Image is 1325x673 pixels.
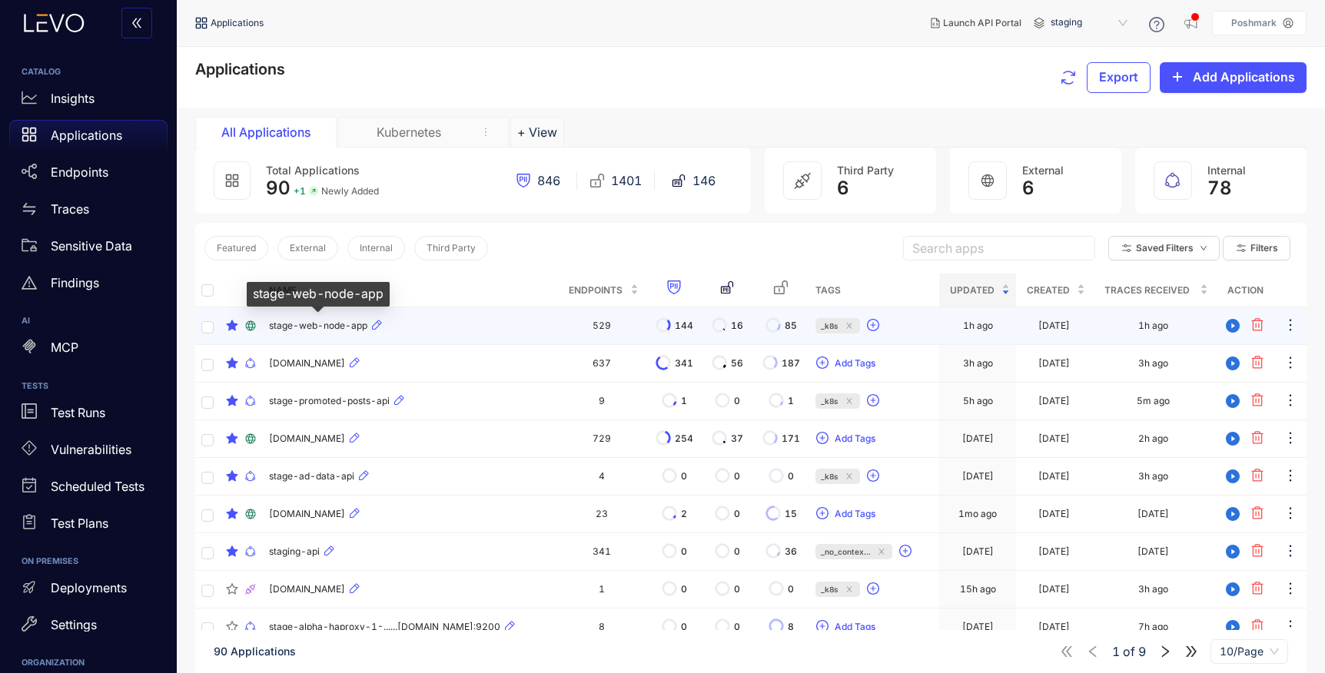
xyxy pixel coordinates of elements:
[1282,426,1299,451] button: ellipsis
[1138,358,1168,369] div: 3h ago
[867,319,879,333] span: plus-circle
[9,230,168,267] a: Sensitive Data
[1158,645,1172,658] span: right
[731,358,743,369] span: 56
[681,509,687,519] span: 2
[9,397,168,434] a: Test Runs
[1087,62,1151,93] button: Export
[731,433,743,444] span: 37
[558,274,646,307] th: Endpoints
[51,479,144,493] p: Scheduled Tests
[835,358,875,369] span: Add Tags
[1137,396,1170,406] div: 5m ago
[867,469,879,483] span: plus-circle
[1038,433,1070,444] div: [DATE]
[816,620,829,634] span: plus-circle
[1221,620,1244,634] span: play-circle
[22,317,155,326] h6: AI
[821,318,839,333] span: _k8s
[51,443,131,456] p: Vulnerabilities
[51,91,95,105] p: Insights
[675,433,693,444] span: 254
[876,548,887,555] span: close
[9,83,168,120] a: Insights
[963,358,993,369] div: 3h ago
[266,164,360,177] span: Total Applications
[22,658,155,668] h6: ORGANIZATION
[692,174,716,187] span: 146
[1221,319,1244,333] span: play-circle
[1283,393,1298,410] span: ellipsis
[1283,581,1298,598] span: ellipsis
[9,434,168,471] a: Vulnerabilities
[217,243,256,254] span: Featured
[537,174,560,187] span: 846
[1099,70,1138,84] span: Export
[866,577,886,602] button: plus-circle
[1038,509,1070,519] div: [DATE]
[321,186,379,197] span: Newly Added
[1282,539,1299,564] button: ellipsis
[290,243,326,254] span: External
[815,615,876,639] button: plus-circleAdd Tags
[1221,432,1244,446] span: play-circle
[131,17,143,31] span: double-left
[1223,236,1290,260] button: Filters
[816,432,829,446] span: plus-circle
[558,533,646,571] td: 341
[558,383,646,420] td: 9
[1038,622,1070,632] div: [DATE]
[962,546,994,557] div: [DATE]
[558,307,646,345] td: 529
[266,177,291,199] span: 90
[269,320,367,331] span: stage-web-node-app
[1283,430,1298,448] span: ellipsis
[815,502,876,526] button: plus-circleAdd Tags
[734,546,740,557] span: 0
[943,18,1021,28] span: Launch API Portal
[226,320,238,332] span: star
[681,396,687,406] span: 1
[809,274,939,307] th: Tags
[247,282,390,307] div: stage-web-node-app
[269,358,345,369] span: [DOMAIN_NAME]
[962,433,994,444] div: [DATE]
[414,236,488,260] button: Third Party
[1108,236,1220,260] button: Saved Filtersdown
[1160,62,1307,93] button: plusAdd Applications
[22,68,155,77] h6: CATALOG
[22,275,37,290] span: warning
[269,471,354,482] span: stage-ad-data-api
[1207,177,1232,199] span: 78
[9,157,168,194] a: Endpoints
[734,396,740,406] span: 0
[1112,645,1146,658] span: of
[918,11,1034,35] button: Launch API Portal
[226,621,238,633] span: star
[226,508,238,520] span: star
[681,471,687,482] span: 0
[821,469,839,484] span: _k8s
[963,320,993,331] div: 1h ago
[208,125,324,139] div: All Applications
[1038,546,1070,557] div: [DATE]
[1220,426,1245,451] button: play-circle
[480,127,491,138] span: more
[734,622,740,632] span: 0
[269,584,345,595] span: [DOMAIN_NAME]
[1138,645,1146,658] span: 9
[351,125,467,139] div: Kubernetes
[788,622,794,632] span: 8
[22,557,155,566] h6: ON PREMISES
[9,508,168,545] a: Test Plans
[1038,320,1070,331] div: [DATE]
[1207,164,1246,177] span: Internal
[898,539,918,564] button: plus-circle
[788,396,794,406] span: 1
[1283,506,1298,523] span: ellipsis
[867,582,879,596] span: plus-circle
[1038,471,1070,482] div: [DATE]
[962,471,994,482] div: [DATE]
[558,496,646,533] td: 23
[1038,396,1070,406] div: [DATE]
